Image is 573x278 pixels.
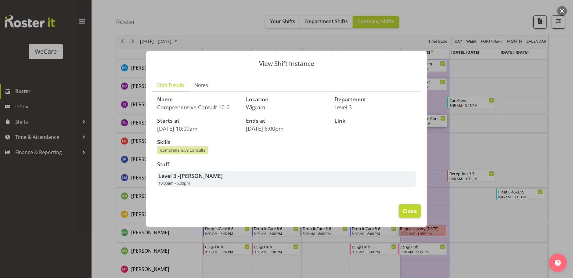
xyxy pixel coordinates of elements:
[157,125,239,132] p: [DATE] 10:00am
[157,161,416,168] h3: Staff
[246,118,327,124] h3: Ends at
[334,104,416,110] p: Level 3
[158,172,223,179] strong: Level 3 -
[194,81,208,89] span: Notes
[555,260,561,266] img: help-xxl-2.png
[399,204,421,218] button: Close
[157,104,239,110] p: Comprehensive Consult 10-6
[246,125,327,132] p: [DATE] 6:00pm
[246,104,327,110] p: Wigram
[157,118,239,124] h3: Starts at
[334,96,416,103] h3: Department
[158,180,190,186] span: 10:00am - 6:00pm
[157,96,239,103] h3: Name
[180,172,223,179] span: [PERSON_NAME]
[152,60,421,67] p: View Shift Instance
[160,147,205,153] span: Comprehensive Consults
[246,96,327,103] h3: Location
[157,139,416,145] h3: Skills
[334,118,416,124] h3: Link
[403,207,417,215] span: Close
[157,81,185,89] span: Shift Details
